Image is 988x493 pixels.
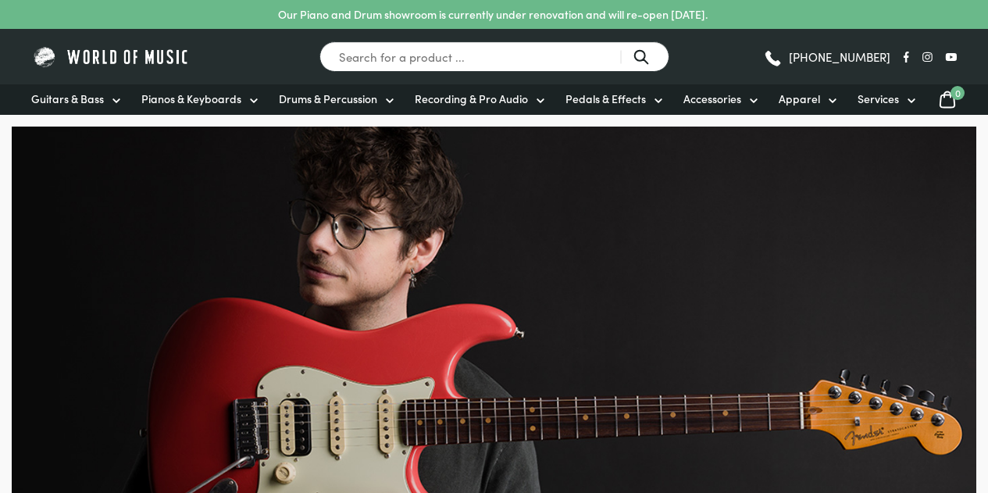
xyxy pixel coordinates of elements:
p: Our Piano and Drum showroom is currently under renovation and will re-open [DATE]. [278,6,708,23]
img: World of Music [31,45,191,69]
span: Guitars & Bass [31,91,104,107]
span: Recording & Pro Audio [415,91,528,107]
span: Pianos & Keyboards [141,91,241,107]
span: Drums & Percussion [279,91,377,107]
span: [PHONE_NUMBER] [789,51,890,63]
span: 0 [951,86,965,100]
span: Apparel [779,91,820,107]
iframe: Chat with our support team [762,321,988,493]
span: Accessories [683,91,741,107]
a: [PHONE_NUMBER] [763,45,890,69]
span: Services [858,91,899,107]
input: Search for a product ... [319,41,669,72]
span: Pedals & Effects [565,91,646,107]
